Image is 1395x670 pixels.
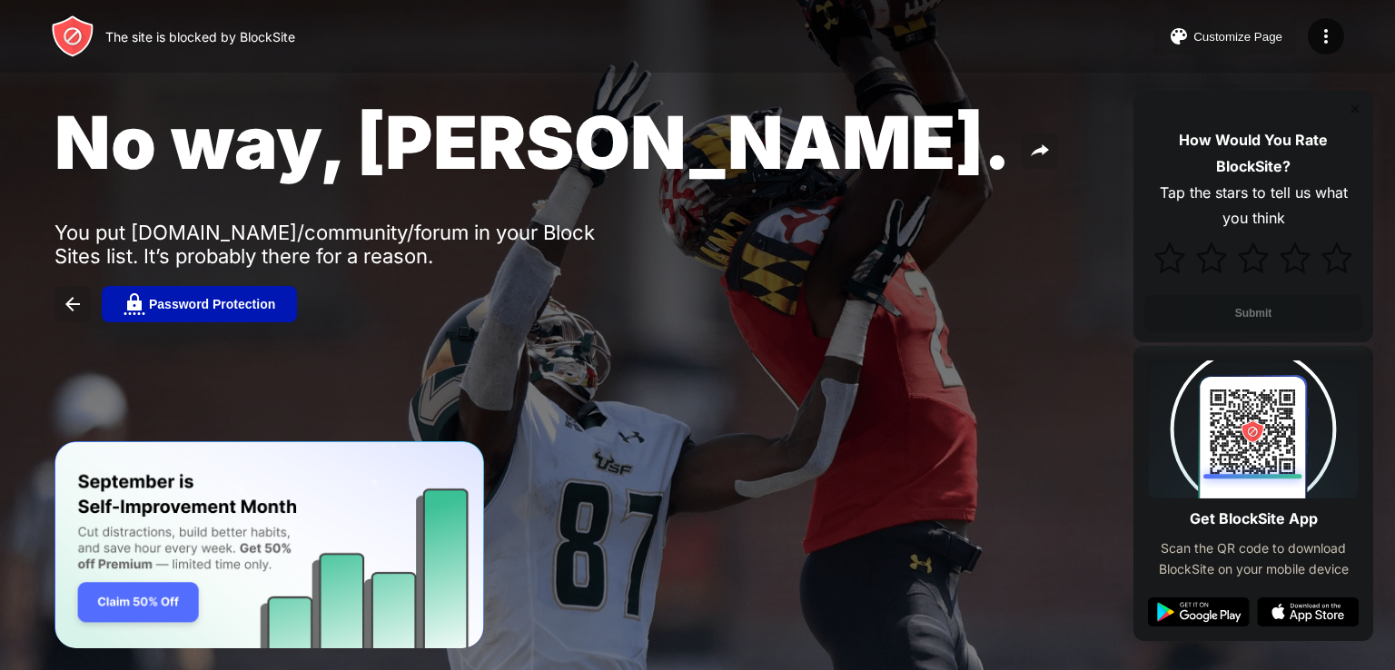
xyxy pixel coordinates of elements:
button: Password Protection [102,286,297,322]
img: qrcode.svg [1148,360,1359,498]
div: The site is blocked by BlockSite [105,29,295,44]
iframe: Banner [54,441,484,649]
img: rate-us-close.svg [1348,102,1362,116]
button: Customize Page [1153,18,1297,54]
img: star.svg [1280,242,1311,273]
img: star.svg [1154,242,1185,273]
img: pallet.svg [1168,25,1190,47]
img: star.svg [1238,242,1269,273]
img: app-store.svg [1257,597,1359,626]
div: Customize Page [1193,30,1282,44]
img: star.svg [1196,242,1227,273]
img: back.svg [62,293,84,315]
div: Tap the stars to tell us what you think [1144,180,1362,232]
img: password.svg [124,293,145,315]
img: google-play.svg [1148,597,1250,626]
img: header-logo.svg [51,15,94,58]
div: How Would You Rate BlockSite? [1144,127,1362,180]
div: Scan the QR code to download BlockSite on your mobile device [1148,538,1359,579]
img: menu-icon.svg [1315,25,1337,47]
img: share.svg [1029,140,1051,162]
div: Get BlockSite App [1190,506,1318,532]
button: Submit [1144,295,1362,331]
div: Password Protection [149,297,275,311]
div: You put [DOMAIN_NAME]/community/forum in your Block Sites list. It’s probably there for a reason. [54,221,616,268]
span: No way, [PERSON_NAME]. [54,98,1011,186]
img: star.svg [1321,242,1352,273]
